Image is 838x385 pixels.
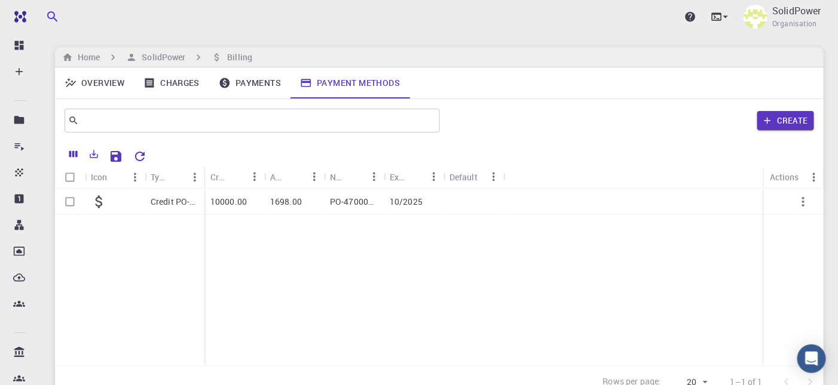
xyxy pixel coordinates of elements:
p: PO-4700004351-2024-10-10 [330,196,378,208]
img: logo [10,11,26,23]
nav: breadcrumb [60,51,255,64]
a: Overview [55,67,134,98]
button: Menu [305,167,324,186]
p: SolidPower [772,4,821,18]
span: Organisation [772,18,817,30]
div: Credit [210,165,226,189]
div: Actions [770,165,799,189]
button: Menu [805,168,824,187]
div: Type [151,165,166,189]
span: Support [24,8,67,19]
button: Sort [405,167,424,186]
button: Menu [126,168,145,187]
div: Default [449,165,478,189]
div: Name [330,165,345,189]
div: Name [324,165,384,189]
button: Create [757,111,814,130]
a: Payments [209,67,290,98]
div: Actions [764,165,824,189]
button: Menu [185,168,204,187]
div: Expires on [390,165,405,189]
div: Amount remaining [264,165,324,189]
h6: Billing [222,51,252,64]
p: Credit PO-4700004351-2024-10-10 [151,196,198,208]
button: Sort [166,168,185,187]
div: Icon [91,165,108,189]
button: Menu [245,167,264,186]
img: SolidPower [744,5,767,29]
div: Credit [204,165,264,189]
p: 1698.00 [270,196,302,208]
button: Sort [226,167,245,186]
div: Icon [85,165,145,189]
button: Sort [286,167,305,186]
div: Open Intercom Messenger [797,344,826,373]
div: Default [444,165,503,189]
div: Type [145,165,204,189]
div: Amount remaining [270,165,286,189]
h6: SolidPower [137,51,185,64]
button: Reset Explorer Settings [128,144,152,168]
h6: Home [73,51,100,64]
button: Export [84,144,104,164]
button: Sort [345,167,365,186]
a: Payment Methods [290,67,409,98]
button: Columns [63,144,84,164]
button: Save Explorer Settings [104,144,128,168]
button: Menu [484,167,503,186]
button: Menu [424,167,444,186]
div: Expires on [384,165,444,189]
button: Menu [365,167,384,186]
p: 10000.00 [210,196,247,208]
p: 10/2025 [390,196,423,208]
a: Charges [134,67,209,98]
